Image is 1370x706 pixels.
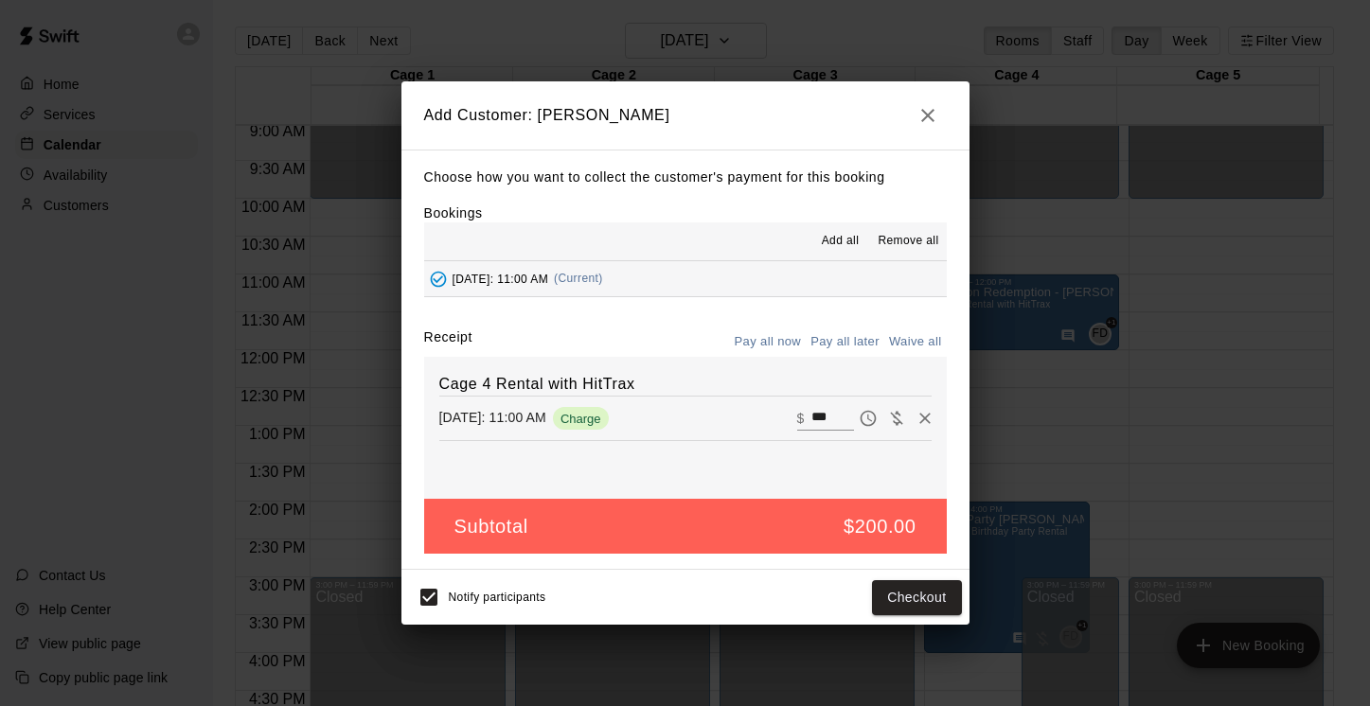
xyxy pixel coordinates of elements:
[882,409,911,425] span: Waive payment
[424,205,483,221] label: Bookings
[911,404,939,432] button: Remove
[730,327,807,357] button: Pay all now
[884,327,947,357] button: Waive all
[844,514,916,539] h5: $200.00
[854,409,882,425] span: Pay later
[553,412,609,426] span: Charge
[554,272,603,285] span: (Current)
[872,580,961,615] button: Checkout
[797,409,805,428] p: $
[453,272,549,285] span: [DATE]: 11:00 AM
[454,514,528,539] h5: Subtotal
[822,232,860,251] span: Add all
[424,327,472,357] label: Receipt
[439,408,546,427] p: [DATE]: 11:00 AM
[870,226,946,256] button: Remove all
[806,327,884,357] button: Pay all later
[439,372,932,397] h6: Cage 4 Rental with HitTrax
[878,232,938,251] span: Remove all
[424,166,947,189] p: Choose how you want to collect the customer's payment for this booking
[449,591,546,605] span: Notify participants
[424,261,947,296] button: Added - Collect Payment[DATE]: 11:00 AM(Current)
[424,265,453,293] button: Added - Collect Payment
[810,226,870,256] button: Add all
[401,81,970,150] h2: Add Customer: [PERSON_NAME]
